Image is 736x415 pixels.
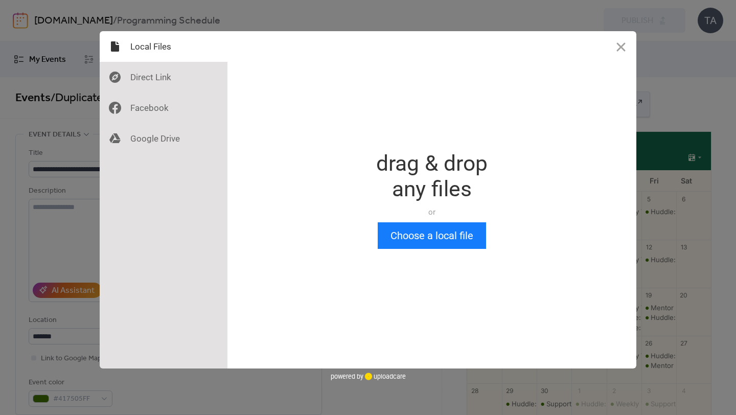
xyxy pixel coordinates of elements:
button: Close [606,31,636,62]
div: Local Files [100,31,227,62]
button: Choose a local file [378,222,486,249]
div: Facebook [100,93,227,123]
div: Direct Link [100,62,227,93]
div: powered by [331,368,406,384]
div: or [376,207,488,217]
div: drag & drop any files [376,151,488,202]
div: Google Drive [100,123,227,154]
a: uploadcare [363,373,406,380]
